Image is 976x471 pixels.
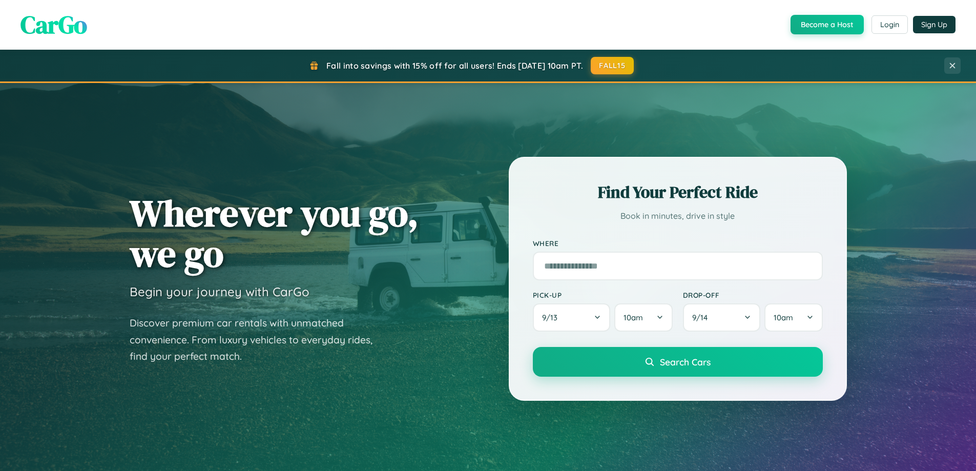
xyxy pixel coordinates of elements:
[764,303,822,332] button: 10am
[542,313,563,322] span: 9 / 13
[913,16,956,33] button: Sign Up
[326,60,583,71] span: Fall into savings with 15% off for all users! Ends [DATE] 10am PT.
[791,15,864,34] button: Become a Host
[130,315,386,365] p: Discover premium car rentals with unmatched convenience. From luxury vehicles to everyday rides, ...
[533,181,823,203] h2: Find Your Perfect Ride
[130,193,419,274] h1: Wherever you go, we go
[614,303,672,332] button: 10am
[871,15,908,34] button: Login
[130,284,309,299] h3: Begin your journey with CarGo
[774,313,793,322] span: 10am
[533,347,823,377] button: Search Cars
[533,303,611,332] button: 9/13
[533,209,823,223] p: Book in minutes, drive in style
[692,313,713,322] span: 9 / 14
[533,239,823,248] label: Where
[660,356,711,367] span: Search Cars
[683,291,823,299] label: Drop-off
[20,8,87,42] span: CarGo
[624,313,643,322] span: 10am
[683,303,761,332] button: 9/14
[533,291,673,299] label: Pick-up
[591,57,634,74] button: FALL15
